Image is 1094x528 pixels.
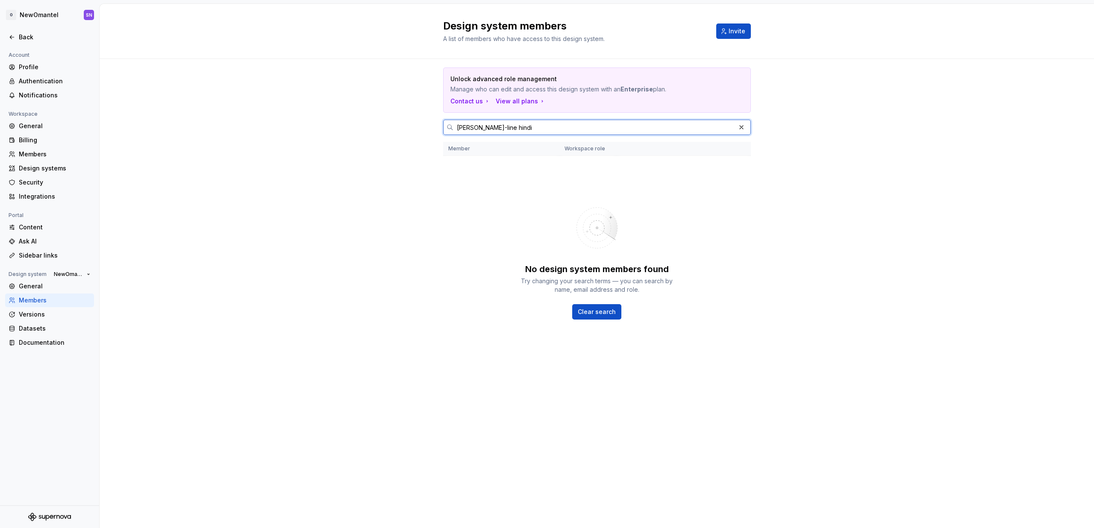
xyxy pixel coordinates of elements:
[19,33,91,41] div: Back
[5,336,94,349] a: Documentation
[19,310,91,319] div: Versions
[450,75,684,83] p: Unlock advanced role management
[520,277,674,294] div: Try changing your search terms — you can search by name, email address and role.
[5,269,50,279] div: Design system
[19,136,91,144] div: Billing
[5,322,94,335] a: Datasets
[578,308,616,316] span: Clear search
[19,122,91,130] div: General
[5,235,94,248] a: Ask AI
[5,220,94,234] a: Content
[86,12,92,18] div: SN
[496,97,546,106] button: View all plans
[54,271,83,278] span: NewOmantel
[19,282,91,290] div: General
[443,19,706,33] h2: Design system members
[716,23,751,39] button: Invite
[559,142,617,156] th: Workspace role
[525,263,669,275] div: No design system members found
[6,10,16,20] div: O
[5,60,94,74] a: Profile
[443,142,559,156] th: Member
[19,192,91,201] div: Integrations
[19,77,91,85] div: Authentication
[621,85,653,93] b: Enterprise
[453,120,735,135] input: Search in workspace members...
[572,304,621,320] button: Clear search
[19,178,91,187] div: Security
[19,251,91,260] div: Sidebar links
[443,35,605,42] span: A list of members who have access to this design system.
[28,513,71,521] svg: Supernova Logo
[5,210,27,220] div: Portal
[19,63,91,71] div: Profile
[450,85,684,94] p: Manage who can edit and access this design system with an plan.
[19,338,91,347] div: Documentation
[729,27,745,35] span: Invite
[5,176,94,189] a: Security
[19,237,91,246] div: Ask AI
[5,133,94,147] a: Billing
[19,164,91,173] div: Design systems
[5,293,94,307] a: Members
[5,88,94,102] a: Notifications
[20,11,59,19] div: NewOmantel
[5,279,94,293] a: General
[19,150,91,158] div: Members
[5,30,94,44] a: Back
[5,249,94,262] a: Sidebar links
[5,147,94,161] a: Members
[19,223,91,232] div: Content
[19,296,91,305] div: Members
[5,109,41,119] div: Workspace
[5,161,94,175] a: Design systems
[450,97,491,106] a: Contact us
[19,324,91,333] div: Datasets
[2,6,97,24] button: ONewOmantelSN
[5,74,94,88] a: Authentication
[5,308,94,321] a: Versions
[5,119,94,133] a: General
[5,190,94,203] a: Integrations
[19,91,91,100] div: Notifications
[5,50,33,60] div: Account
